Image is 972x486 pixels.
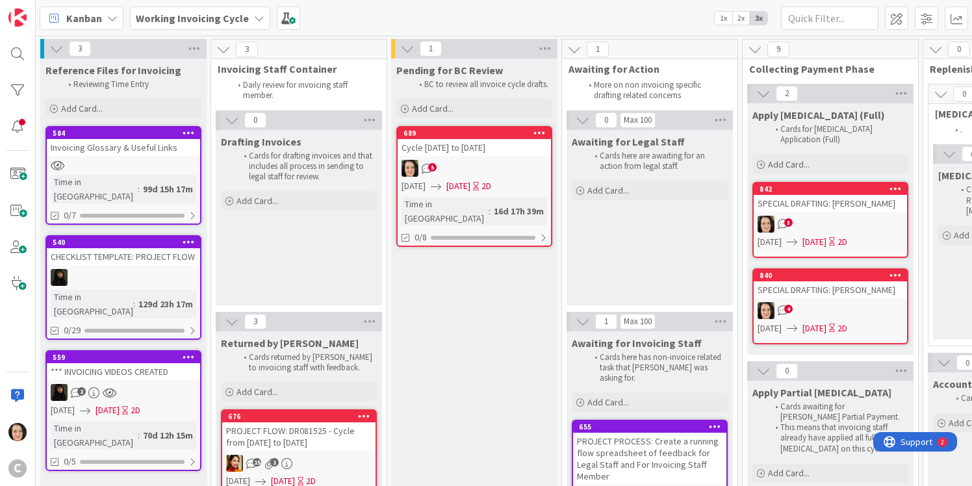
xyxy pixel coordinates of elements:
[768,402,906,423] li: Cards awaiting for [PERSON_NAME] Partial Payment.
[53,353,200,362] div: 559
[47,237,200,265] div: 540CHECKLIST TEMPLATE: PROJECT FLOW
[237,386,278,398] span: Add Card...
[428,163,437,172] span: 5
[754,270,907,298] div: 840SPECIAL DRAFTING: [PERSON_NAME]
[749,62,902,75] span: Collecting Payment Phase
[838,235,847,249] div: 2D
[96,403,120,417] span: [DATE]
[8,459,27,478] div: C
[624,318,652,325] div: Max 100
[51,269,68,286] img: ES
[136,12,249,25] b: Working Invoicing Cycle
[572,135,685,148] span: Awaiting for Legal Staff
[244,314,266,329] span: 3
[587,396,629,408] span: Add Card...
[226,455,243,472] img: PM
[140,428,196,442] div: 70d 12h 15m
[237,195,278,207] span: Add Card...
[754,183,907,195] div: 842
[45,64,181,77] span: Reference Files for Invoicing
[51,175,138,203] div: Time in [GEOGRAPHIC_DATA]
[47,352,200,380] div: 559*** INVOICING VIDEOS CREATED
[573,421,726,433] div: 655
[237,352,375,374] li: Cards returned by [PERSON_NAME] to invoicing staff with feedback.
[396,64,503,77] span: Pending for BC Review
[221,135,301,148] span: Drafting Invoices
[403,129,551,138] div: 689
[412,103,454,114] span: Add Card...
[402,197,489,225] div: Time in [GEOGRAPHIC_DATA]
[270,458,279,467] span: 1
[218,62,370,75] span: Invoicing Staff Container
[236,42,258,57] span: 3
[402,160,418,177] img: BL
[47,139,200,156] div: Invoicing Glossary & Useful Links
[51,290,133,318] div: Time in [GEOGRAPHIC_DATA]
[758,302,774,319] img: BL
[138,428,140,442] span: :
[8,423,27,441] img: BL
[47,352,200,363] div: 559
[732,12,750,25] span: 2x
[27,2,59,18] span: Support
[573,433,726,485] div: PROJECT PROCESS: Create a running flow spreadsheet of feedback for Legal Staff and For Invoicing ...
[802,322,826,335] span: [DATE]
[140,182,196,196] div: 99d 15h 17m
[569,62,721,75] span: Awaiting for Action
[760,271,907,280] div: 840
[222,422,376,451] div: PROJECT FLOW: DR081525 - Cycle from [DATE] to [DATE]
[776,86,798,101] span: 2
[402,179,426,193] span: [DATE]
[715,12,732,25] span: 1x
[47,127,200,156] div: 584Invoicing Glossary & Useful Links
[750,12,767,25] span: 3x
[69,41,91,57] span: 3
[244,112,266,128] span: 0
[587,185,629,196] span: Add Card...
[133,297,135,311] span: :
[767,42,789,57] span: 9
[66,10,102,26] span: Kanban
[51,421,138,450] div: Time in [GEOGRAPHIC_DATA]
[582,80,723,101] li: More on non invoicing specific drafting related concerns
[784,218,793,227] span: 3
[231,80,372,101] li: Daily review for invoicing staff member.
[64,455,76,468] span: 0/5
[758,216,774,233] img: BL
[51,403,75,417] span: [DATE]
[595,314,617,329] span: 1
[754,183,907,212] div: 842SPECIAL DRAFTING: [PERSON_NAME]
[8,8,27,27] img: Visit kanbanzone.com
[752,386,891,399] span: Apply Partial Retainer
[595,112,617,128] span: 0
[64,209,76,222] span: 0/7
[948,42,970,57] span: 0
[131,403,140,417] div: 2D
[776,363,798,379] span: 0
[47,127,200,139] div: 584
[221,337,359,350] span: Returned by Breanna
[752,109,885,122] span: Apply Retainer (Full)
[47,248,200,265] div: CHECKLIST TEMPLATE: PROJECT FLOW
[768,467,810,479] span: Add Card...
[758,322,782,335] span: [DATE]
[758,235,782,249] span: [DATE]
[754,270,907,281] div: 840
[624,117,652,123] div: Max 100
[573,421,726,485] div: 655PROJECT PROCESS: Create a running flow spreadsheet of feedback for Legal Staff and For Invoici...
[47,363,200,380] div: *** INVOICING VIDEOS CREATED
[587,42,609,57] span: 1
[412,79,550,90] li: BC to review all invoice cycle drafts.
[138,182,140,196] span: :
[253,458,261,467] span: 15
[53,238,200,247] div: 540
[754,281,907,298] div: SPECIAL DRAFTING: [PERSON_NAME]
[61,79,199,90] li: Reviewing Time Entry
[222,411,376,451] div: 676PROJECT FLOW: DR081525 - Cycle from [DATE] to [DATE]
[802,235,826,249] span: [DATE]
[228,412,376,421] div: 676
[760,185,907,194] div: 842
[489,204,491,218] span: :
[53,129,200,138] div: 584
[47,237,200,248] div: 540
